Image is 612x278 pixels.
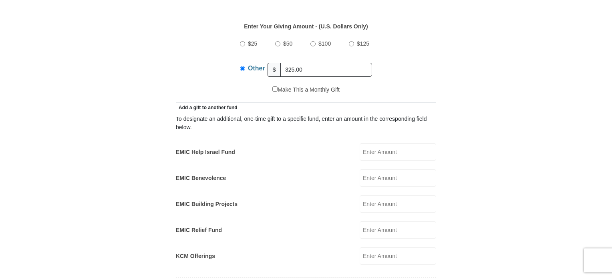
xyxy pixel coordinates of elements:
span: Add a gift to another fund [176,105,238,110]
span: $125 [357,40,369,47]
span: $100 [318,40,331,47]
input: Make This a Monthly Gift [272,86,278,92]
label: KCM Offerings [176,252,215,260]
input: Enter Amount [360,143,436,161]
label: EMIC Benevolence [176,174,226,182]
strong: Enter Your Giving Amount - (U.S. Dollars Only) [244,23,368,30]
label: EMIC Help Israel Fund [176,148,235,156]
span: $50 [283,40,292,47]
label: EMIC Relief Fund [176,226,222,234]
span: $25 [248,40,257,47]
div: To designate an additional, one-time gift to a specific fund, enter an amount in the correspondin... [176,115,436,132]
input: Other Amount [280,63,372,77]
input: Enter Amount [360,169,436,187]
input: Enter Amount [360,221,436,239]
span: Other [248,65,265,72]
span: $ [268,63,281,77]
input: Enter Amount [360,195,436,213]
label: Make This a Monthly Gift [272,86,340,94]
input: Enter Amount [360,247,436,265]
label: EMIC Building Projects [176,200,238,208]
